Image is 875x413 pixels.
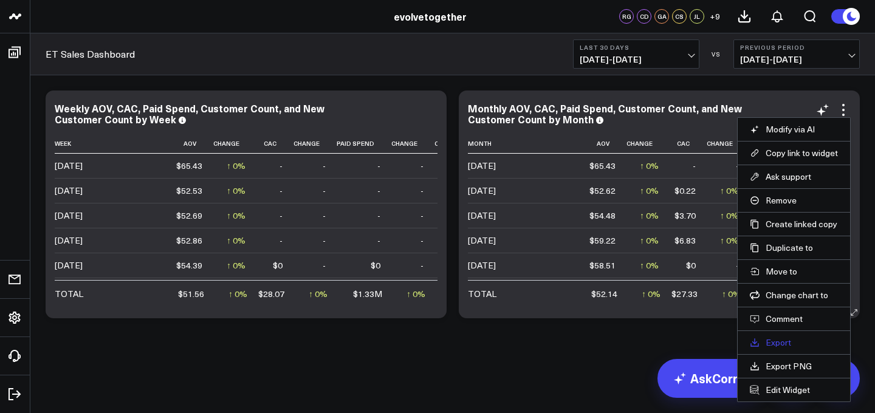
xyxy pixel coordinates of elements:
div: [DATE] [55,259,83,271]
button: Last 30 Days[DATE]-[DATE] [573,39,699,69]
div: CS [672,9,687,24]
div: JL [690,9,704,24]
button: Change chart to [750,290,838,301]
div: ↑ 0% [227,234,245,247]
th: Aov [589,134,626,154]
div: - [736,259,739,271]
span: [DATE] - [DATE] [740,55,853,64]
div: $0 [273,259,283,271]
button: Ask support [750,171,838,182]
div: $54.48 [589,210,616,222]
div: $0 [686,259,696,271]
div: ↑ 0% [720,234,739,247]
div: - [377,160,380,172]
div: VS [705,50,727,58]
div: ↑ 0% [722,288,741,300]
div: - [280,160,283,172]
div: TOTAL [468,288,496,300]
a: Export PNG [750,361,838,372]
div: $52.14 [591,288,617,300]
div: ↑ 0% [227,210,245,222]
div: $54.39 [176,259,202,271]
button: Create linked copy [750,219,838,230]
div: ↑ 0% [227,160,245,172]
div: ↑ 0% [309,288,328,300]
div: - [420,234,424,247]
th: Change [707,134,750,154]
button: Previous Period[DATE]-[DATE] [733,39,860,69]
div: [DATE] [55,210,83,222]
div: $0.22 [674,185,696,197]
button: Move to [750,266,838,277]
div: $52.62 [589,185,616,197]
div: $0 [371,259,380,271]
div: ↑ 0% [227,185,245,197]
div: ↑ 0% [720,210,739,222]
div: Monthly AOV, CAC, Paid Spend, Customer Count, and New Customer Count by Month [468,101,742,126]
div: $52.69 [176,210,202,222]
div: - [377,185,380,197]
button: Edit Widget [750,384,838,395]
a: ET Sales Dashboard [46,47,135,61]
div: - [420,185,424,197]
button: +9 [707,9,722,24]
div: ↑ 0% [640,234,659,247]
div: [DATE] [468,259,496,271]
div: $52.86 [176,234,202,247]
div: $65.43 [176,160,202,172]
div: ↑ 0% [640,185,659,197]
th: Change [626,134,670,154]
b: Last 30 Days [580,44,693,51]
div: $51.56 [178,288,204,300]
div: GA [654,9,669,24]
div: CD [637,9,651,24]
div: $65.43 [589,160,616,172]
div: $1.33M [353,288,382,300]
div: - [280,210,283,222]
div: $6.83 [674,234,696,247]
div: - [323,210,326,222]
div: [DATE] [55,160,83,172]
th: Month [468,134,589,154]
div: $52.53 [176,185,202,197]
div: $3.70 [674,210,696,222]
th: Aov [176,134,213,154]
a: AskCorral [657,359,763,398]
div: - [377,234,380,247]
button: Comment [750,313,838,324]
div: - [420,259,424,271]
div: - [323,160,326,172]
div: [DATE] [55,185,83,197]
span: + 9 [710,12,720,21]
div: - [323,234,326,247]
div: - [280,185,283,197]
th: Change [213,134,256,154]
b: Previous Period [740,44,853,51]
div: [DATE] [468,210,496,222]
div: [DATE] [468,234,496,247]
div: - [693,160,696,172]
button: Modify via AI [750,124,838,135]
div: Weekly AOV, CAC, Paid Spend, Customer Count, and New Customer Count by Week [55,101,324,126]
div: ↑ 0% [407,288,425,300]
button: Remove [750,195,838,206]
div: - [377,210,380,222]
div: ↑ 0% [227,259,245,271]
div: RG [619,9,634,24]
a: evolvetogether [394,10,467,23]
th: Cac [256,134,293,154]
div: [DATE] [468,160,496,172]
div: $28.07 [258,288,284,300]
th: Change [293,134,337,154]
div: - [323,259,326,271]
div: [DATE] [55,234,83,247]
th: Cac [670,134,707,154]
div: $27.33 [671,288,698,300]
div: [DATE] [468,185,496,197]
div: ↑ 0% [640,259,659,271]
div: - [420,160,424,172]
span: [DATE] - [DATE] [580,55,693,64]
button: Duplicate to [750,242,838,253]
div: ↑ 0% [640,210,659,222]
div: - [420,210,424,222]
